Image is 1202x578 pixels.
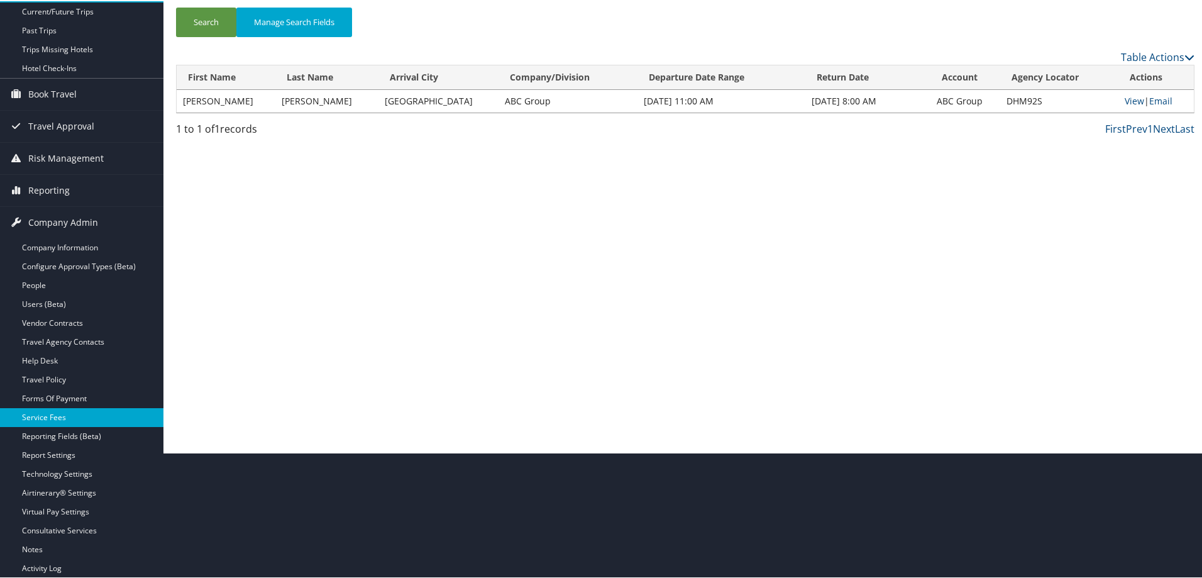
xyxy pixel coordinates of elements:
[1126,121,1147,135] a: Prev
[805,89,930,111] td: [DATE] 8:00 AM
[1125,94,1144,106] a: View
[214,121,220,135] span: 1
[177,89,275,111] td: [PERSON_NAME]
[499,89,637,111] td: ABC Group
[1149,94,1172,106] a: Email
[28,174,70,205] span: Reporting
[637,89,805,111] td: [DATE] 11:00 AM
[378,89,498,111] td: [GEOGRAPHIC_DATA]
[1118,89,1194,111] td: |
[176,120,417,142] div: 1 to 1 of records
[1118,64,1194,89] th: Actions
[1000,89,1118,111] td: DHM92S
[1000,64,1118,89] th: Agency Locator: activate to sort column ascending
[28,206,98,237] span: Company Admin
[275,64,378,89] th: Last Name: activate to sort column ascending
[1175,121,1194,135] a: Last
[499,64,637,89] th: Company/Division
[1121,49,1194,63] a: Table Actions
[275,89,378,111] td: [PERSON_NAME]
[28,77,77,109] span: Book Travel
[176,6,236,36] button: Search
[1153,121,1175,135] a: Next
[177,64,275,89] th: First Name: activate to sort column ascending
[637,64,805,89] th: Departure Date Range: activate to sort column ascending
[930,64,1000,89] th: Account: activate to sort column ascending
[1147,121,1153,135] a: 1
[1105,121,1126,135] a: First
[930,89,1000,111] td: ABC Group
[28,142,104,173] span: Risk Management
[378,64,498,89] th: Arrival City: activate to sort column ascending
[805,64,930,89] th: Return Date: activate to sort column ascending
[28,109,94,141] span: Travel Approval
[236,6,352,36] button: Manage Search Fields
